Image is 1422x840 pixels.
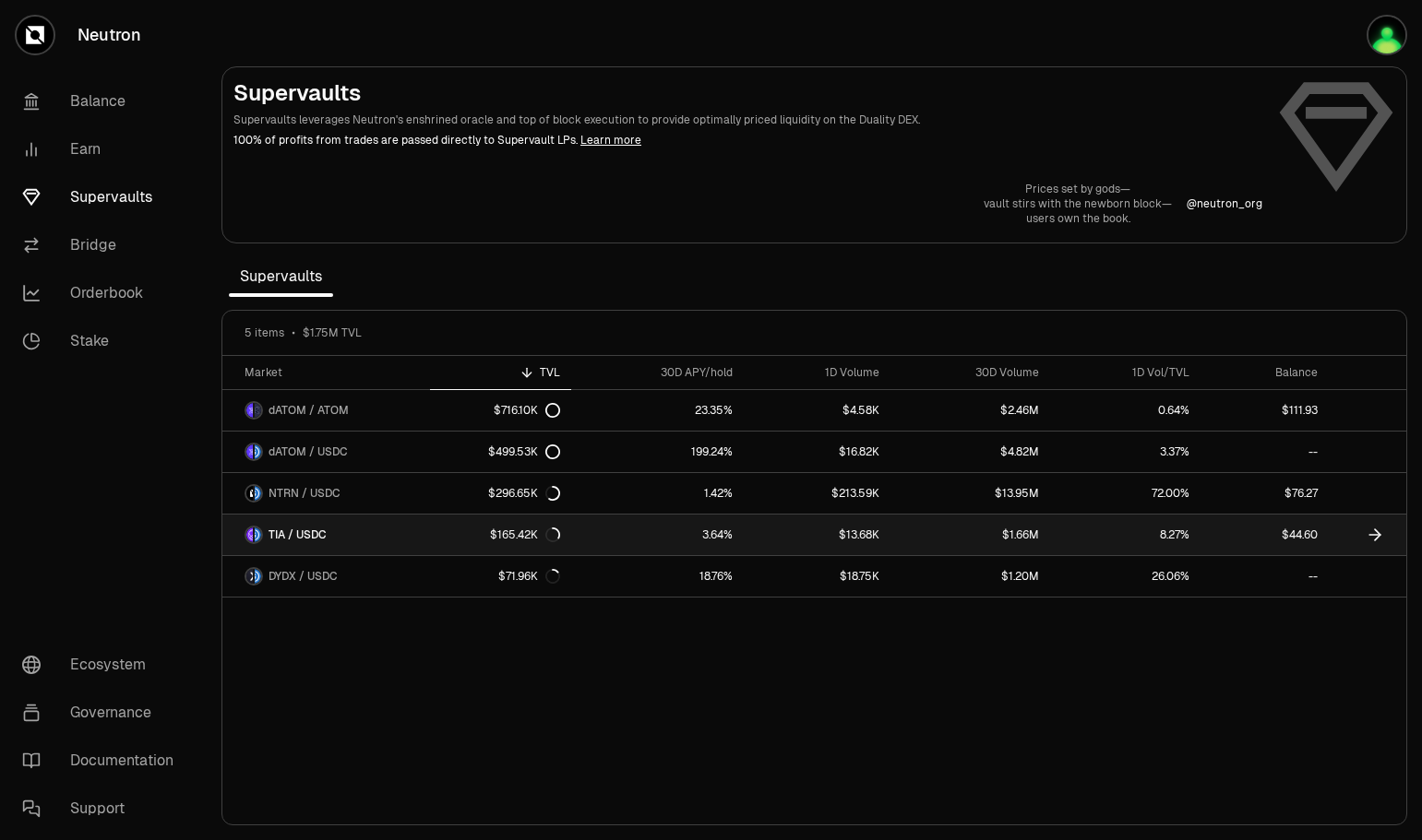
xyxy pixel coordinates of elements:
p: @ neutron_org [1187,196,1262,211]
img: USDC Logo [255,527,261,542]
a: $111.93 [1201,390,1329,431]
p: vault stirs with the newborn block— [984,196,1172,211]
a: 3.64% [571,515,744,555]
a: Governance [7,689,199,737]
a: $4.58K [744,390,890,431]
img: USDC Logo [255,444,261,459]
a: $296.65K [430,473,572,514]
img: ATOM Logo [255,403,261,418]
div: 1D Volume [755,365,878,380]
img: dATOM Logo [246,403,253,418]
img: DYDX Logo [246,569,253,584]
a: -- [1201,432,1329,472]
a: Support [7,785,199,833]
a: $16.82K [744,432,890,472]
a: DYDX LogoUSDC LogoDYDX / USDC [222,556,430,597]
a: -- [1201,556,1329,597]
a: $213.59K [744,473,890,514]
p: 100% of profits from trades are passed directly to Supervault LPs. [233,132,1262,148]
div: $71.96K [498,569,560,584]
div: $296.65K [488,486,560,501]
a: Learn more [580,133,641,148]
a: TIA LogoUSDC LogoTIA / USDC [222,515,430,555]
span: $1.75M TVL [303,325,362,340]
a: 8.27% [1050,515,1201,555]
a: Prices set by gods—vault stirs with the newborn block—users own the book. [984,182,1172,226]
span: DYDX / USDC [269,569,338,584]
span: NTRN / USDC [269,486,341,501]
a: dATOM LogoATOM LogodATOM / ATOM [222,390,430,431]
img: 0xEvilPixie (DROP,Neutron) [1368,17,1405,53]
a: $2.46M [890,390,1050,431]
a: 3.37% [1050,432,1201,472]
div: 1D Vol/TVL [1061,365,1189,380]
img: dATOM Logo [246,444,253,459]
img: USDC Logo [255,486,261,501]
div: TVL [441,365,561,380]
div: $716.10K [494,403,560,418]
span: TIA / USDC [269,527,327,542]
h2: Supervaults [233,78,1262,108]
a: $13.68K [744,515,890,555]
a: $165.42K [430,515,572,555]
img: USDC Logo [255,569,261,584]
a: $1.66M [890,515,1050,555]
div: 30D Volume [902,365,1039,380]
a: 72.00% [1050,473,1201,514]
a: Earn [7,125,199,173]
span: Supervaults [229,258,333,295]
a: Orderbook [7,269,199,317]
span: dATOM / USDC [269,444,348,459]
p: Supervaults leverages Neutron's enshrined oracle and top of block execution to provide optimally ... [233,112,1262,128]
a: dATOM LogoUSDC LogodATOM / USDC [222,432,430,472]
div: 30D APY/hold [582,365,733,380]
a: $499.53K [430,432,572,472]
div: Market [245,365,419,380]
a: 26.06% [1050,556,1201,597]
img: TIA Logo [246,527,253,542]
div: Balance [1212,365,1318,380]
a: $4.82M [890,432,1050,472]
a: $44.60 [1201,515,1329,555]
a: $18.75K [744,556,890,597]
a: 199.24% [571,432,744,472]
a: $13.95M [890,473,1050,514]
a: 23.35% [571,390,744,431]
a: $71.96K [430,556,572,597]
a: Balance [7,77,199,125]
a: @neutron_org [1187,196,1262,211]
a: $1.20M [890,556,1050,597]
p: users own the book. [984,211,1172,226]
a: Documentation [7,737,199,785]
a: $716.10K [430,390,572,431]
div: $499.53K [488,444,560,459]
a: 1.42% [571,473,744,514]
a: Stake [7,317,199,365]
img: NTRN Logo [246,486,253,501]
span: 5 items [245,325,284,340]
a: Supervaults [7,173,199,221]
a: 18.76% [571,556,744,597]
a: Ecosystem [7,641,199,689]
a: Bridge [7,221,199,269]
a: $76.27 [1201,473,1329,514]
p: Prices set by gods— [984,182,1172,196]
div: $165.42K [490,527,560,542]
a: 0.64% [1050,390,1201,431]
span: dATOM / ATOM [269,403,349,418]
a: NTRN LogoUSDC LogoNTRN / USDC [222,473,430,514]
